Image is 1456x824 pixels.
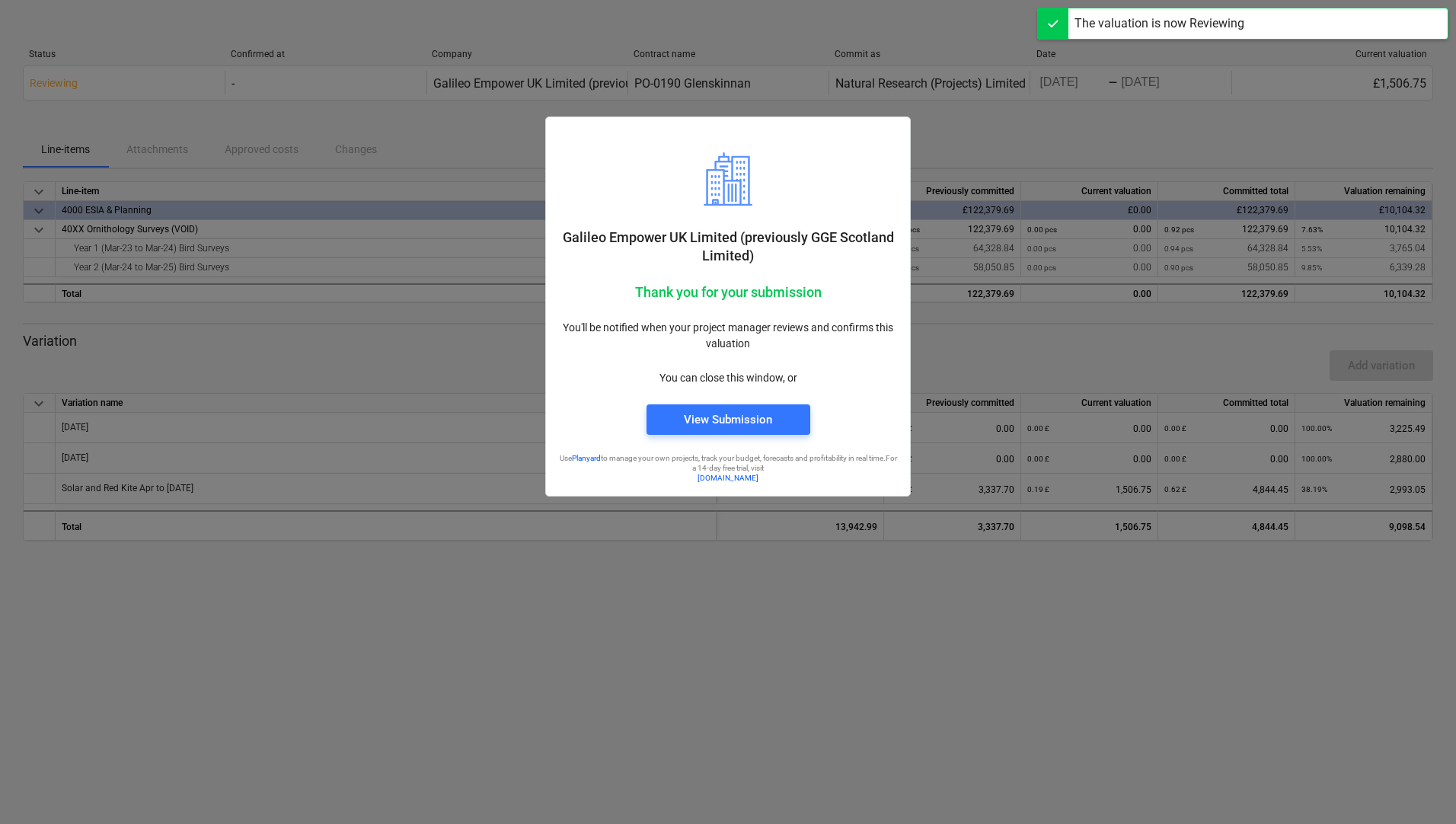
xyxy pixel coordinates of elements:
[647,404,810,435] button: View Submission
[558,370,898,386] p: You can close this window, or
[558,453,898,474] p: Use to manage your own projects, track your budget, forecasts and profitability in real time. For...
[558,283,898,302] p: Thank you for your submission
[558,320,898,352] p: You'll be notified when your project manager reviews and confirms this valuation
[684,410,772,430] div: View Submission
[698,474,758,482] a: [DOMAIN_NAME]
[572,454,601,462] a: Planyard
[1074,14,1244,33] div: The valuation is now Reviewing
[558,228,898,265] p: Galileo Empower UK Limited (previously GGE Scotland Limited)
